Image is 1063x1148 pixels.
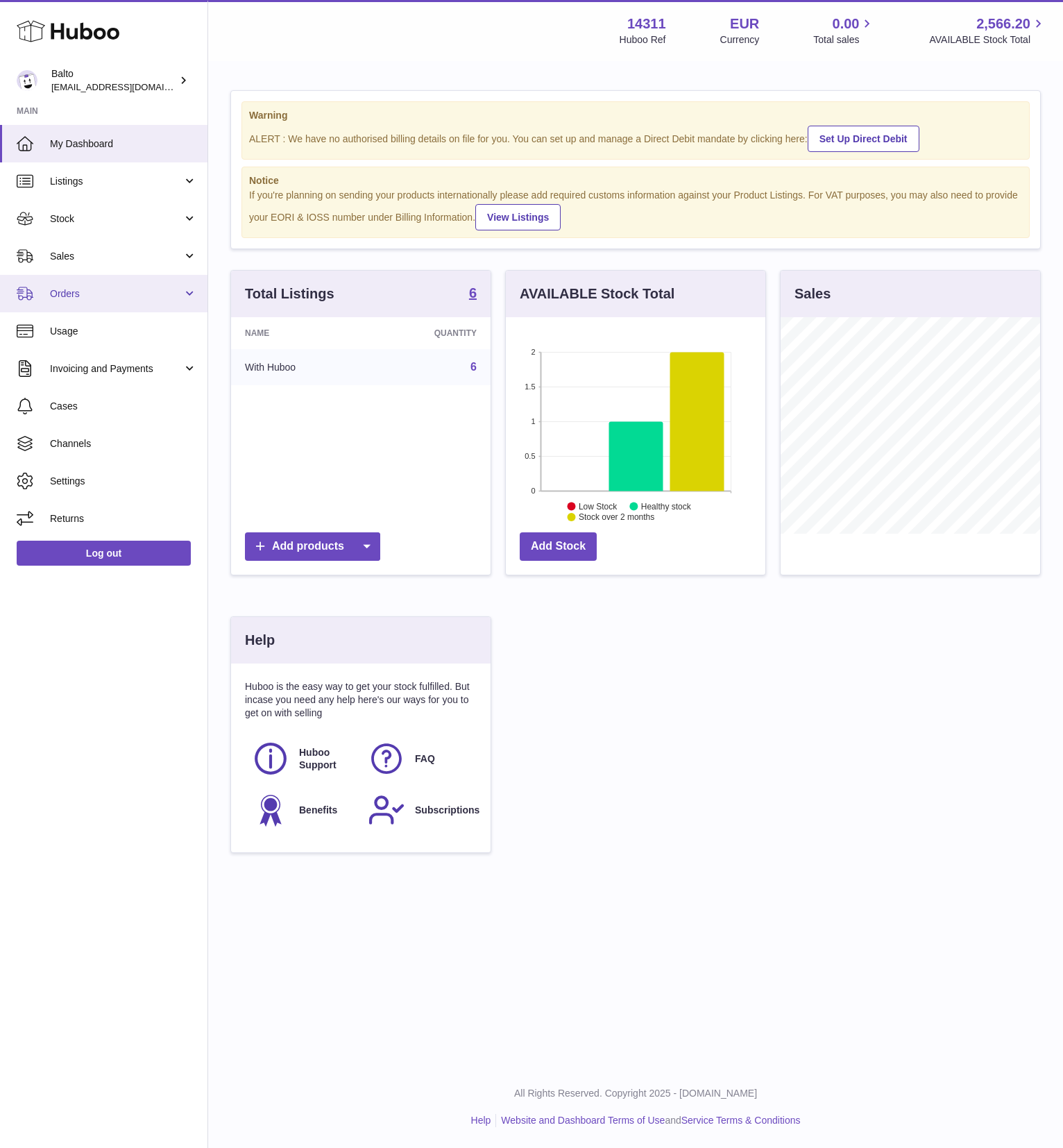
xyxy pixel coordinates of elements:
text: 0 [531,487,535,495]
a: Set Up Direct Debit [808,126,919,152]
span: Invoicing and Payments [50,362,182,375]
span: Subscriptions [415,804,479,817]
strong: EUR [730,15,759,33]
li: and [496,1114,800,1127]
h3: Sales [794,285,831,303]
a: 0.00 Total sales [813,15,875,47]
strong: Notice [249,174,1022,187]
span: FAQ [415,752,435,766]
span: My Dashboard [50,137,197,151]
p: All Rights Reserved. Copyright 2025 - [DOMAIN_NAME] [219,1087,1052,1100]
td: With Huboo [231,349,368,385]
span: Orders [50,287,182,301]
span: Sales [50,250,182,263]
span: Settings [50,475,197,488]
text: 1 [531,417,535,425]
a: Add products [245,532,380,561]
a: 6 [469,286,477,303]
th: Quantity [368,317,491,349]
strong: Warning [249,109,1022,122]
a: Service Terms & Conditions [681,1115,801,1126]
span: Usage [50,325,197,338]
a: 6 [470,361,477,373]
a: Log out [17,541,191,566]
img: calexander@softion.consulting [17,70,37,91]
text: 1.5 [525,382,535,391]
text: Healthy stock [641,502,692,512]
p: Huboo is the easy way to get your stock fulfilled. But incase you need any help here's our ways f... [245,680,477,720]
span: Listings [50,175,182,188]
a: Website and Dashboard Terms of Use [501,1115,665,1126]
text: Low Stock [579,502,618,512]
div: If you're planning on sending your products internationally please add required customs informati... [249,189,1022,230]
span: Total sales [813,33,875,47]
span: Stock [50,212,182,226]
th: Name [231,317,368,349]
span: Cases [50,400,197,413]
text: 2 [531,348,535,356]
a: Add Stock [520,532,597,561]
a: Subscriptions [368,791,470,829]
h3: Help [245,631,275,650]
text: 0.5 [525,452,535,460]
a: Huboo Support [252,740,354,777]
div: Currency [720,33,760,47]
span: Channels [50,437,197,450]
a: Benefits [252,791,354,829]
strong: 14311 [627,15,666,33]
div: ALERT : We have no authorised billing details on file for you. You can set up and manage a Direct... [249,124,1022,152]
span: 2,566.20 [976,15,1030,33]
strong: 6 [469,286,477,300]
a: Help [471,1115,491,1126]
span: Returns [50,512,197,525]
span: AVAILABLE Stock Total [929,33,1046,47]
h3: AVAILABLE Stock Total [520,285,674,303]
div: Balto [51,67,176,94]
text: Stock over 2 months [579,512,654,522]
a: View Listings [475,204,561,230]
a: FAQ [368,740,470,777]
span: Benefits [299,804,337,817]
span: [EMAIL_ADDRESS][DOMAIN_NAME] [51,81,204,92]
span: 0.00 [833,15,860,33]
a: 2,566.20 AVAILABLE Stock Total [929,15,1046,47]
h3: Total Listings [245,285,334,303]
span: Huboo Support [299,746,352,773]
div: Huboo Ref [620,33,666,47]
